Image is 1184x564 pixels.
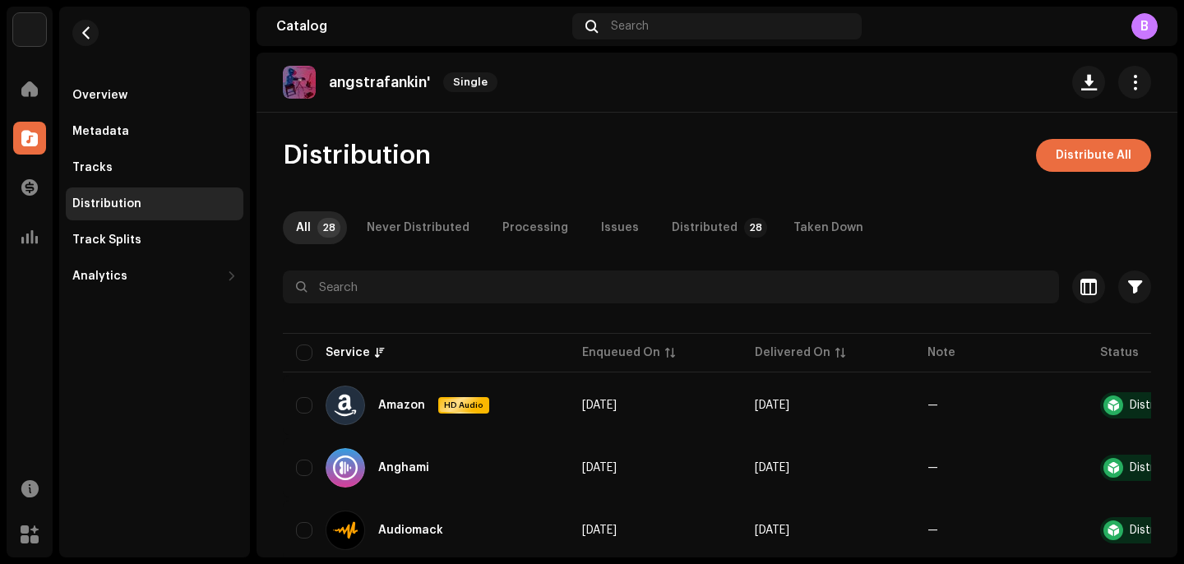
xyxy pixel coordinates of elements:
div: Track Splits [72,233,141,247]
span: Oct 10, 2025 [582,400,617,411]
p-badge: 28 [744,218,767,238]
span: HD Audio [440,400,488,411]
img: 4d355f5d-9311-46a2-b30d-525bdb8252bf [13,13,46,46]
div: Metadata [72,125,129,138]
span: Oct 10, 2025 [582,462,617,474]
div: Tracks [72,161,113,174]
re-m-nav-item: Distribution [66,187,243,220]
div: Catalog [276,20,566,33]
div: Audiomack [378,525,443,536]
div: Distributed [672,211,738,244]
re-a-table-badge: — [927,525,938,536]
div: Processing [502,211,568,244]
p-badge: 28 [317,218,340,238]
span: Oct 10, 2025 [582,525,617,536]
div: Amazon [378,400,425,411]
span: Single [443,72,497,92]
div: Taken Down [793,211,863,244]
re-m-nav-item: Track Splits [66,224,243,257]
span: Oct 10, 2025 [755,400,789,411]
re-m-nav-item: Tracks [66,151,243,184]
div: B [1131,13,1158,39]
re-a-table-badge: — [927,462,938,474]
div: All [296,211,311,244]
div: Anghami [378,462,429,474]
re-m-nav-item: Overview [66,79,243,112]
div: Service [326,344,370,361]
re-m-nav-dropdown: Analytics [66,260,243,293]
span: Oct 10, 2025 [755,462,789,474]
re-m-nav-item: Metadata [66,115,243,148]
div: Distribution [72,197,141,210]
span: Distribute All [1056,139,1131,172]
re-a-table-badge: — [927,400,938,411]
span: Distribution [283,139,431,172]
button: Distribute All [1036,139,1151,172]
div: Enqueued On [582,344,660,361]
div: Never Distributed [367,211,469,244]
div: Analytics [72,270,127,283]
span: Oct 10, 2025 [755,525,789,536]
p: angstrafankin' [329,74,430,91]
span: Search [611,20,649,33]
div: Delivered On [755,344,830,361]
div: Issues [601,211,639,244]
div: Overview [72,89,127,102]
img: 1ff1b90c-1c7e-461d-919b-3145c394b573 [283,66,316,99]
input: Search [283,270,1059,303]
